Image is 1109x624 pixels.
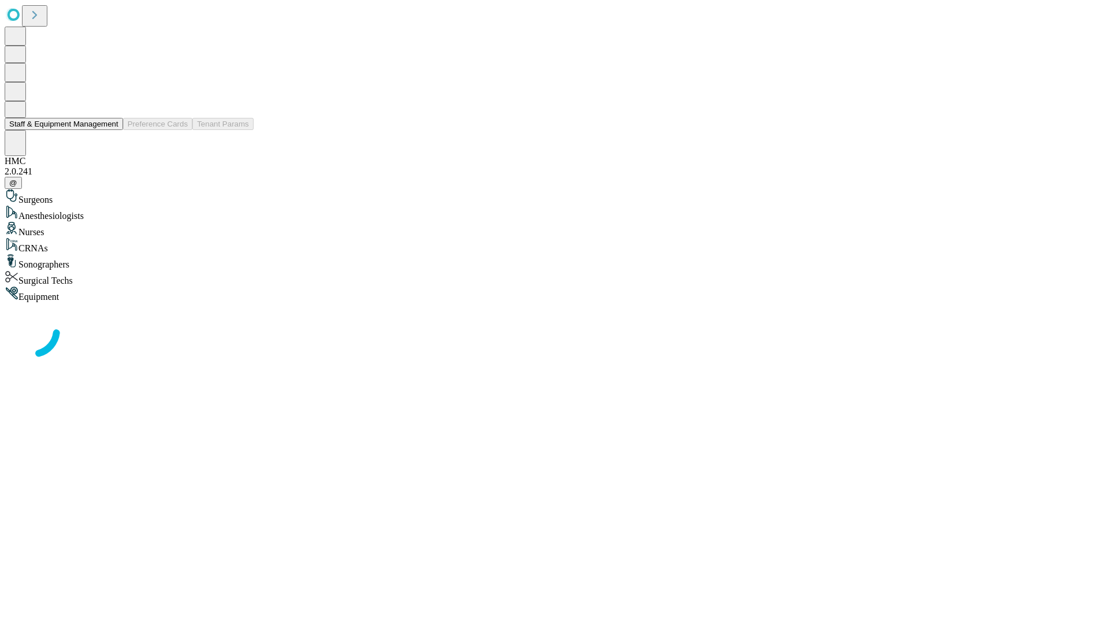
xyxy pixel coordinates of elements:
[5,270,1104,286] div: Surgical Techs
[192,118,254,130] button: Tenant Params
[5,286,1104,302] div: Equipment
[9,179,17,187] span: @
[5,254,1104,270] div: Sonographers
[5,166,1104,177] div: 2.0.241
[123,118,192,130] button: Preference Cards
[5,237,1104,254] div: CRNAs
[5,189,1104,205] div: Surgeons
[5,221,1104,237] div: Nurses
[5,156,1104,166] div: HMC
[5,118,123,130] button: Staff & Equipment Management
[5,205,1104,221] div: Anesthesiologists
[5,177,22,189] button: @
